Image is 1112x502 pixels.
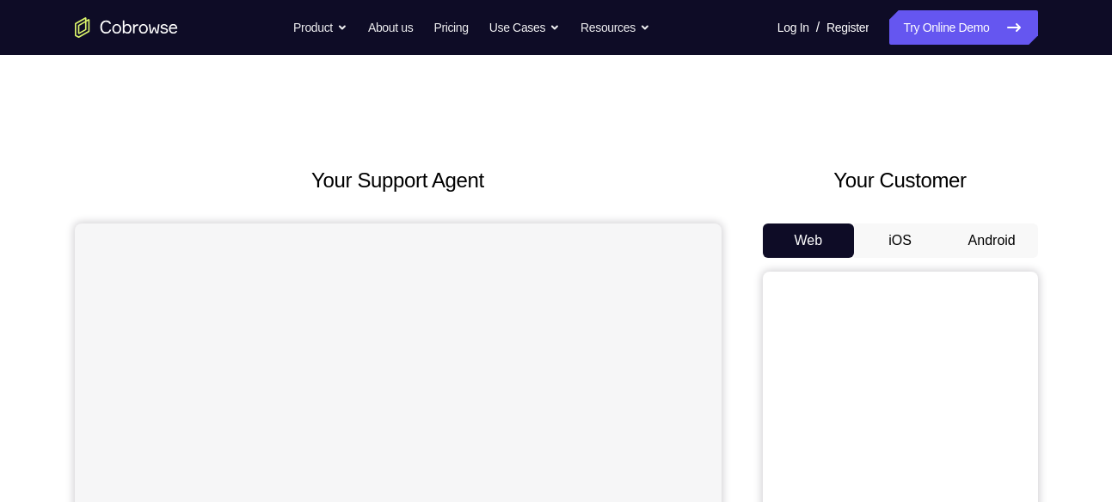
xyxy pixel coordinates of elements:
[854,223,946,258] button: iOS
[75,17,178,38] a: Go to the home page
[433,10,468,45] a: Pricing
[889,10,1037,45] a: Try Online Demo
[826,10,869,45] a: Register
[763,223,855,258] button: Web
[763,165,1038,196] h2: Your Customer
[946,223,1038,258] button: Android
[75,165,722,196] h2: Your Support Agent
[293,10,347,45] button: Product
[581,10,650,45] button: Resources
[816,17,820,38] span: /
[368,10,413,45] a: About us
[777,10,809,45] a: Log In
[489,10,560,45] button: Use Cases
